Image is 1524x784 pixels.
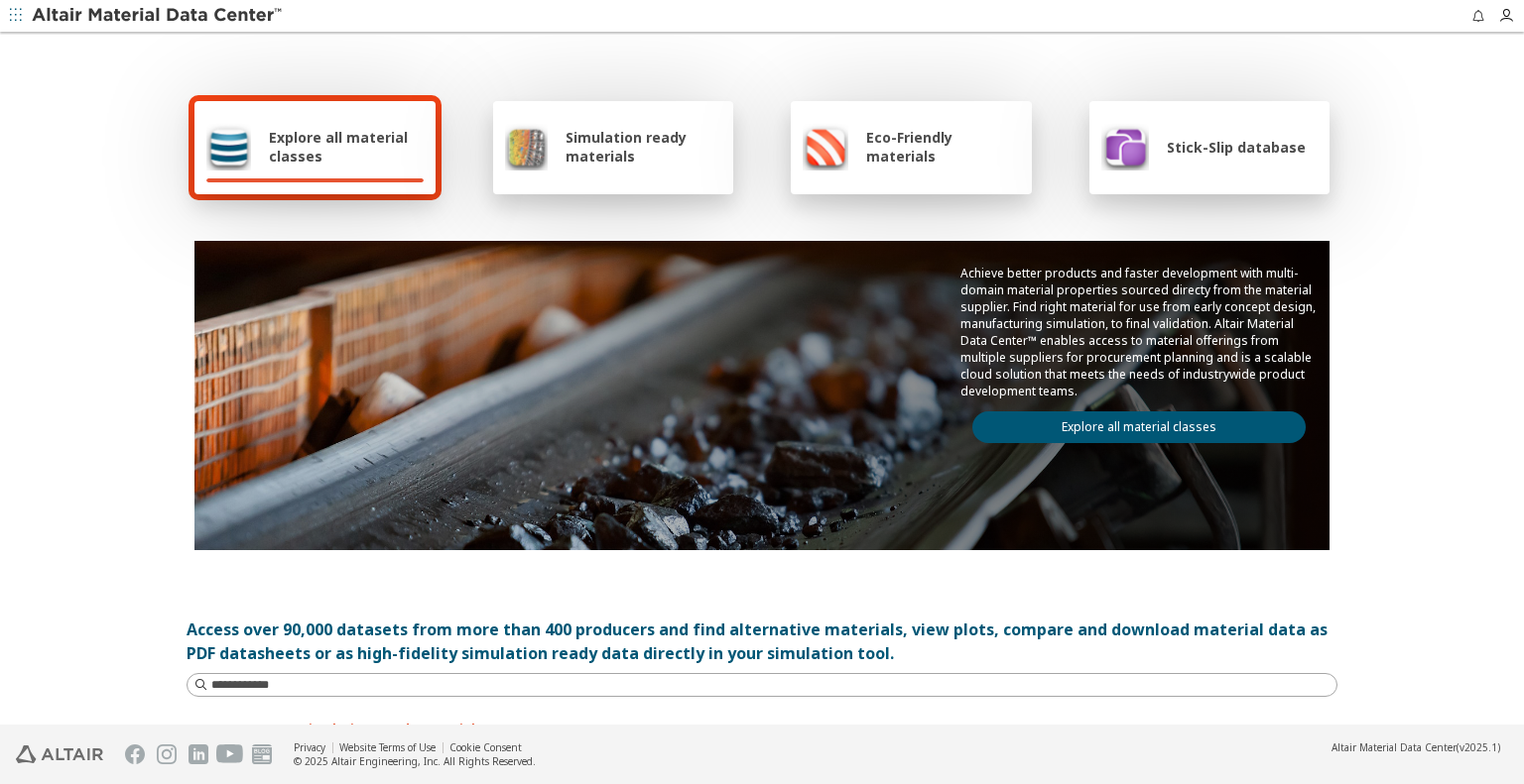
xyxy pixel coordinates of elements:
span: Simulation ready materials [566,128,721,166]
span: Eco-Friendly materials [866,128,1019,166]
a: Website Terms of Use [339,740,436,754]
p: Instant access to simulations ready materials [187,721,1337,737]
div: Access over 90,000 datasets from more than 400 producers and find alternative materials, view plo... [187,617,1337,665]
a: Privacy [294,740,325,754]
p: Achieve better products and faster development with multi-domain material properties sourced dire... [960,265,1318,399]
img: Altair Material Data Center [32,6,285,26]
img: Explore all material classes [206,123,251,170]
a: Explore all material classes [972,411,1306,443]
img: Simulation ready materials [505,123,548,170]
a: Cookie Consent [449,740,522,754]
span: Altair Material Data Center [1332,740,1457,754]
div: (v2025.1) [1332,740,1500,754]
span: Stick-Slip database [1167,138,1306,157]
img: Altair Engineering [16,745,103,763]
div: © 2025 Altair Engineering, Inc. All Rights Reserved. [294,754,536,768]
img: Stick-Slip database [1101,123,1149,170]
img: Eco-Friendly materials [803,123,848,170]
span: Explore all material classes [269,128,424,166]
